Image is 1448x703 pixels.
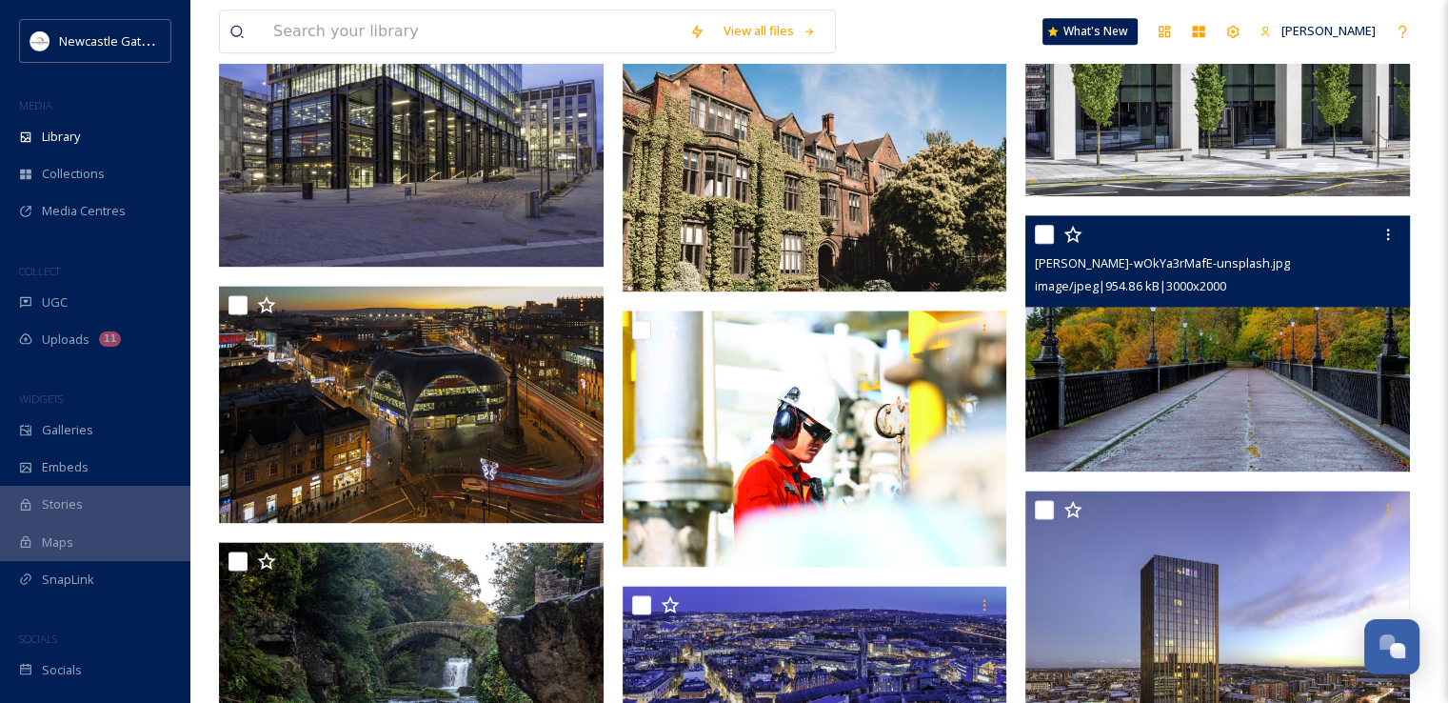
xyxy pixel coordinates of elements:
span: Media Centres [42,202,126,220]
span: COLLECT [19,264,60,278]
span: UGC [42,293,68,311]
input: Search your library [264,10,680,52]
a: [PERSON_NAME] [1250,12,1385,50]
span: Library [42,128,80,146]
img: philip-atkinson-wOkYa3rMafE-unsplash.jpg [1025,215,1410,472]
a: View all files [714,12,825,50]
span: [PERSON_NAME] [1281,22,1376,39]
span: Collections [42,165,105,183]
span: Maps [42,533,73,552]
img: charlie-green-Qcu4iYnCCTA-unsplash (1).jpg [623,34,1007,291]
span: MEDIA [19,98,52,112]
span: Socials [42,661,82,679]
span: Uploads [42,331,89,349]
span: Galleries [42,421,93,439]
div: 11 [99,331,121,347]
img: DqD9wEUd_400x400.jpg [30,31,50,50]
img: shutterstock_528235351.jpg [623,310,1007,567]
span: SnapLink [42,571,94,589]
span: Stories [42,495,83,513]
span: [PERSON_NAME]-wOkYa3rMafE-unsplash.jpg [1035,254,1289,271]
span: WIDGETS [19,392,63,406]
a: What's New [1042,18,1138,45]
button: Open Chat [1364,619,1419,674]
span: SOCIALS [19,632,57,646]
span: Embeds [42,458,89,476]
span: image/jpeg | 954.86 kB | 3000 x 2000 [1035,277,1225,294]
img: Haymarket1.tif [219,286,608,523]
span: Newcastle Gateshead Initiative [59,31,234,50]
